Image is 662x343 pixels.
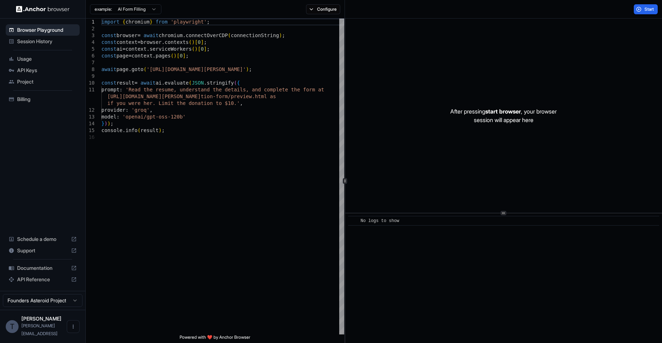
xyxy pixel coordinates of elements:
span: const [101,46,116,52]
span: result [141,127,159,133]
span: model [101,114,116,120]
span: const [101,53,116,59]
span: Schedule a demo [17,236,68,243]
div: 6 [86,52,95,59]
span: = [122,46,125,52]
span: : [120,87,122,92]
span: connectOverCDP [186,32,228,38]
span: ai [156,80,162,86]
div: Usage [6,53,80,65]
span: goto [131,66,144,72]
span: Tom Diacono [21,316,61,322]
span: 0 [180,53,182,59]
span: { [237,80,240,86]
span: start browser [485,108,521,115]
span: = [135,80,137,86]
button: Start [634,4,658,14]
div: 2 [86,25,95,32]
p: After pressing , your browser session will appear here [450,107,557,124]
div: 15 [86,127,95,134]
span: browser [141,39,162,45]
div: 10 [86,80,95,86]
span: ; [162,127,165,133]
span: chromium [125,19,149,25]
div: 16 [86,134,95,141]
div: Documentation [6,262,80,274]
div: 7 [86,59,95,66]
div: 13 [86,114,95,120]
span: . [183,32,186,38]
span: browser [116,32,137,38]
span: JSON [192,80,204,86]
span: const [101,32,116,38]
span: ) [107,121,110,126]
span: Documentation [17,264,68,272]
span: from [156,19,168,25]
span: stringify [207,80,234,86]
span: [ [198,46,201,52]
span: ] [183,53,186,59]
span: pages [156,53,171,59]
div: 5 [86,46,95,52]
span: ] [201,39,204,45]
span: await [101,66,116,72]
span: , [150,107,152,113]
span: console [101,127,122,133]
span: } [150,19,152,25]
span: ; [282,32,285,38]
div: T [6,320,19,333]
span: Support [17,247,68,254]
div: 8 [86,66,95,73]
span: No logs to show [361,218,399,223]
div: Session History [6,36,80,47]
span: context [131,53,152,59]
span: ( [144,66,146,72]
span: ) [195,46,197,52]
span: ; [186,53,189,59]
span: Usage [17,55,77,62]
span: : [125,107,128,113]
span: ​ [352,217,355,225]
span: prompt [101,87,120,92]
span: [URL][DOMAIN_NAME][PERSON_NAME] [107,94,201,99]
span: ; [249,66,252,72]
span: [ [177,53,180,59]
span: API Keys [17,67,77,74]
span: result [116,80,135,86]
div: 1 [86,19,95,25]
span: ( [171,53,174,59]
span: . [162,80,165,86]
span: = [129,53,131,59]
span: 0 [201,46,204,52]
span: ) [246,66,249,72]
span: ; [207,46,210,52]
span: example: [95,6,112,12]
div: 14 [86,120,95,127]
span: ( [234,80,237,86]
span: 'openai/gpt-oss-120b' [122,114,186,120]
span: if you were her. Limit the donation to $10.' [107,100,240,106]
span: Browser Playground [17,26,77,34]
span: chromium [159,32,182,38]
span: . [162,39,165,45]
span: ( [137,127,140,133]
span: connectionString [231,32,279,38]
span: : [116,114,119,120]
span: API Reference [17,276,68,283]
div: Billing [6,94,80,105]
div: 3 [86,32,95,39]
span: tom@asteroid.ai [21,323,57,336]
span: page [116,66,129,72]
span: const [101,80,116,86]
div: API Keys [6,65,80,76]
span: await [141,80,156,86]
div: Support [6,245,80,256]
div: 12 [86,107,95,114]
span: ( [189,39,192,45]
span: = [137,39,140,45]
span: ) [159,127,161,133]
img: Anchor Logo [16,6,70,12]
span: serviceWorkers [150,46,192,52]
span: 'groq' [131,107,150,113]
span: ) [192,39,195,45]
